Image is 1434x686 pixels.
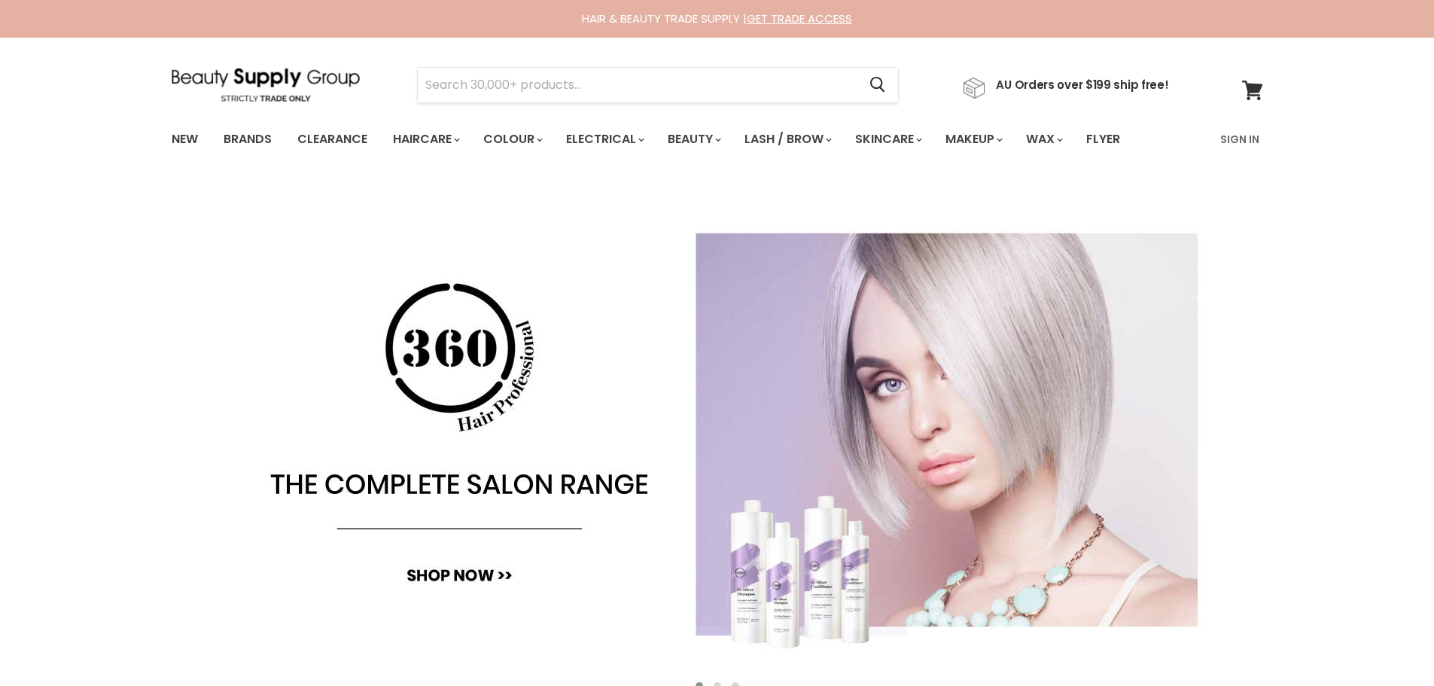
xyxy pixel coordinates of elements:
a: Colour [472,123,552,155]
a: GET TRADE ACCESS [747,11,852,26]
a: New [160,123,209,155]
a: Clearance [286,123,379,155]
a: Wax [1015,123,1072,155]
a: Haircare [382,123,469,155]
a: Lash / Brow [733,123,841,155]
a: Beauty [656,123,730,155]
nav: Main [153,117,1282,161]
input: Search [418,68,858,102]
a: Makeup [934,123,1012,155]
button: Search [858,68,898,102]
a: Skincare [844,123,931,155]
div: HAIR & BEAUTY TRADE SUPPLY | [153,11,1282,26]
a: Electrical [555,123,653,155]
iframe: Gorgias live chat messenger [1359,615,1419,671]
a: Flyer [1075,123,1131,155]
a: Sign In [1211,123,1268,155]
form: Product [417,67,899,103]
a: Brands [212,123,283,155]
ul: Main menu [160,117,1171,161]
